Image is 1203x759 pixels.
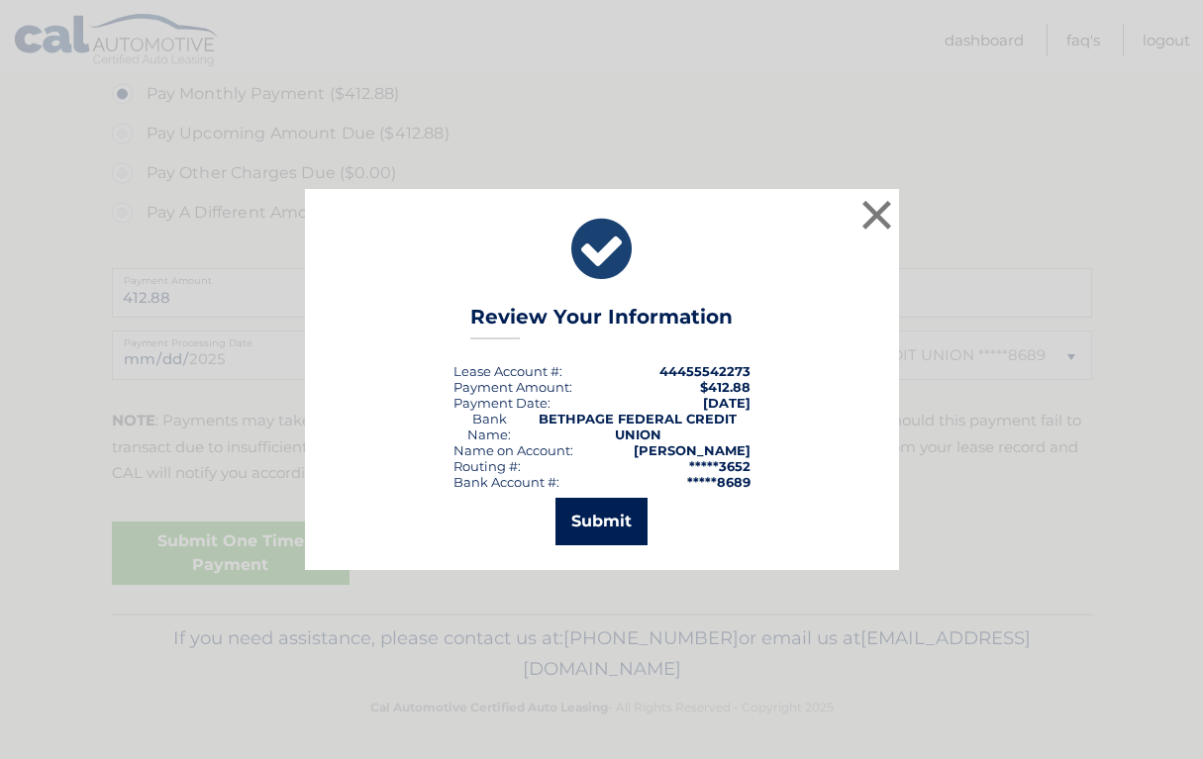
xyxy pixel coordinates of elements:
[453,363,562,379] div: Lease Account #:
[634,442,751,458] strong: [PERSON_NAME]
[539,411,737,442] strong: BETHPAGE FEDERAL CREDIT UNION
[453,458,521,474] div: Routing #:
[703,395,751,411] span: [DATE]
[453,411,527,442] div: Bank Name:
[555,498,648,545] button: Submit
[700,379,751,395] span: $412.88
[470,305,733,339] h3: Review Your Information
[453,395,548,411] span: Payment Date
[659,363,751,379] strong: 44455542273
[453,474,559,490] div: Bank Account #:
[453,395,551,411] div: :
[857,195,897,235] button: ×
[453,442,573,458] div: Name on Account:
[453,379,572,395] div: Payment Amount:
